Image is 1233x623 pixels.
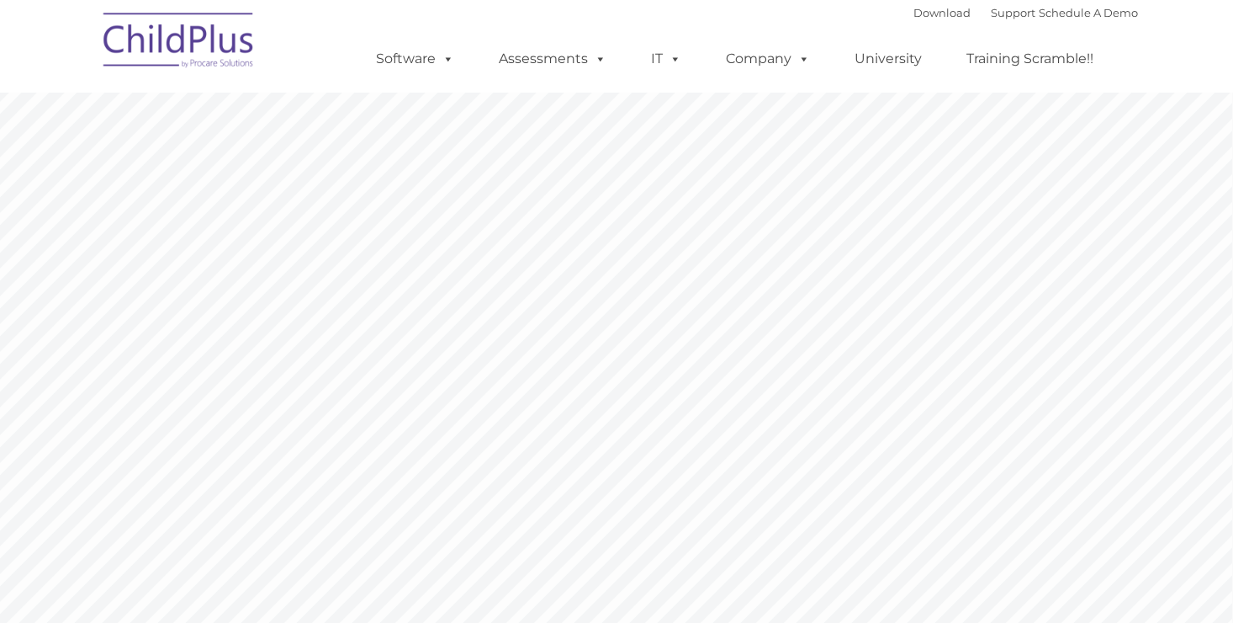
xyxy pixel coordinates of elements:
img: ChildPlus by Procare Solutions [95,1,263,85]
a: IT [634,42,698,76]
a: Download [913,6,971,19]
a: Software [359,42,471,76]
a: Training Scramble!! [950,42,1110,76]
a: University [838,42,939,76]
font: | [913,6,1138,19]
a: Support [991,6,1035,19]
a: Schedule A Demo [1039,6,1138,19]
a: Assessments [482,42,623,76]
a: Company [709,42,827,76]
